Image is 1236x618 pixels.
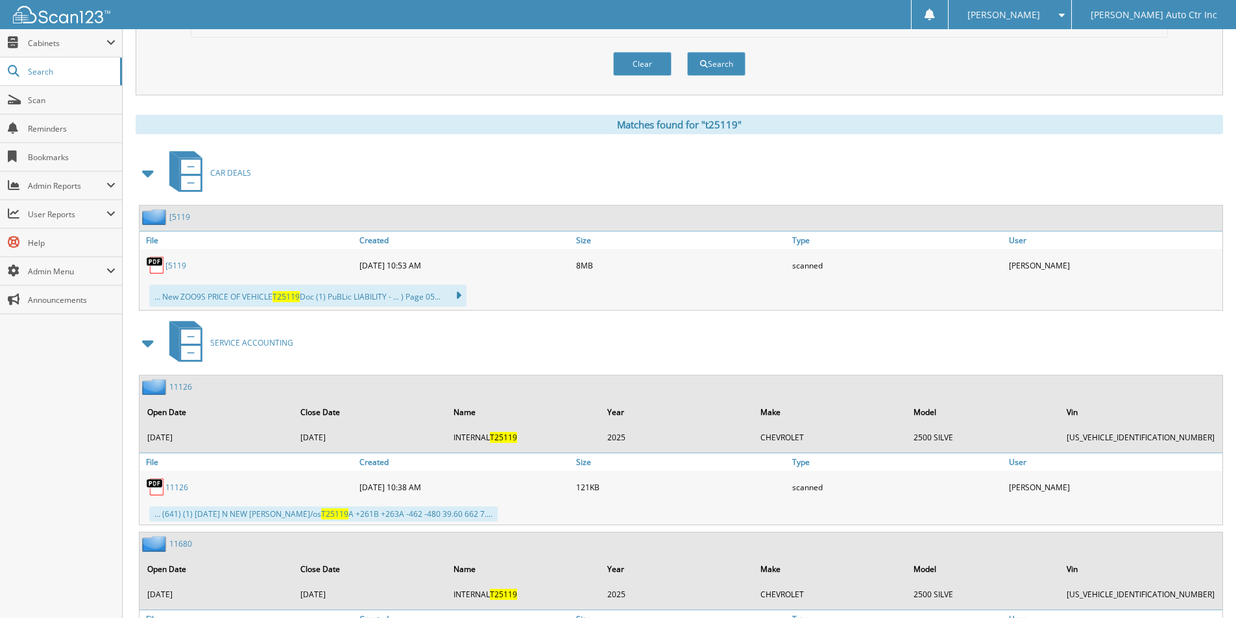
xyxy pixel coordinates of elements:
span: Cabinets [28,38,106,49]
td: [DATE] [141,584,293,605]
a: User [1006,453,1222,471]
td: INTERNAL [447,584,600,605]
div: [DATE] 10:38 AM [356,474,573,500]
div: [PERSON_NAME] [1006,474,1222,500]
a: SERVICE ACCOUNTING [162,317,293,368]
th: Year [601,399,753,425]
a: CAR DEALS [162,147,251,198]
span: T25119 [490,432,517,443]
span: Scan [28,95,115,106]
img: scan123-logo-white.svg [13,6,110,23]
span: Admin Reports [28,180,106,191]
th: Make [754,399,906,425]
div: [DATE] 10:53 AM [356,252,573,278]
th: Model [907,556,1059,582]
td: CHEVROLET [754,584,906,605]
div: scanned [789,252,1006,278]
img: folder2.png [142,536,169,552]
iframe: Chat Widget [1171,556,1236,618]
img: PDF.png [146,256,165,275]
td: [DATE] [141,427,293,448]
a: 11680 [169,538,192,549]
div: ... (641) (1) [DATE] N NEW [PERSON_NAME]/os A +261B +263A -462 -480 39.60 662 7.... [149,506,498,521]
td: [DATE] [294,427,446,448]
th: Vin [1060,399,1221,425]
a: User [1006,232,1222,249]
span: User Reports [28,209,106,220]
td: [DATE] [294,584,446,605]
th: Open Date [141,399,293,425]
img: folder2.png [142,379,169,395]
a: Created [356,232,573,249]
span: T25119 [273,291,300,302]
span: Announcements [28,294,115,305]
span: Admin Menu [28,266,106,277]
th: Close Date [294,556,446,582]
th: Make [754,556,906,582]
th: Name [447,399,600,425]
div: scanned [789,474,1006,500]
span: T25119 [321,508,348,519]
a: Type [789,232,1006,249]
a: 11126 [165,482,188,493]
a: File [139,232,356,249]
div: ... New ZOO9S PRICE OF VEHICLE Doc (1) PuBLic LIABILITY - ... ) Page 05... [149,285,467,307]
span: CAR DEALS [210,167,251,178]
a: Size [573,453,790,471]
th: Open Date [141,556,293,582]
a: [5119 [165,260,186,271]
th: Vin [1060,556,1221,582]
div: 8MB [573,252,790,278]
div: 121KB [573,474,790,500]
span: Search [28,66,114,77]
th: Name [447,556,600,582]
a: Size [573,232,790,249]
td: CHEVROLET [754,427,906,448]
th: Model [907,399,1059,425]
td: 2500 SILVE [907,427,1059,448]
a: File [139,453,356,471]
span: Help [28,237,115,248]
a: 11126 [169,381,192,392]
span: T25119 [490,589,517,600]
button: Search [687,52,745,76]
a: Type [789,453,1006,471]
img: folder2.png [142,209,169,225]
td: 2500 SILVE [907,584,1059,605]
a: Created [356,453,573,471]
div: [PERSON_NAME] [1006,252,1222,278]
div: Matches found for "t25119" [136,115,1223,134]
td: [US_VEHICLE_IDENTIFICATION_NUMBER] [1060,584,1221,605]
span: Bookmarks [28,152,115,163]
a: [5119 [169,211,190,222]
span: SERVICE ACCOUNTING [210,337,293,348]
td: 2025 [601,427,753,448]
td: [US_VEHICLE_IDENTIFICATION_NUMBER] [1060,427,1221,448]
td: INTERNAL [447,427,600,448]
td: 2025 [601,584,753,605]
button: Clear [613,52,672,76]
span: [PERSON_NAME] [967,11,1040,19]
span: Reminders [28,123,115,134]
th: Year [601,556,753,582]
th: Close Date [294,399,446,425]
span: [PERSON_NAME] Auto Ctr Inc [1091,11,1217,19]
img: PDF.png [146,477,165,497]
